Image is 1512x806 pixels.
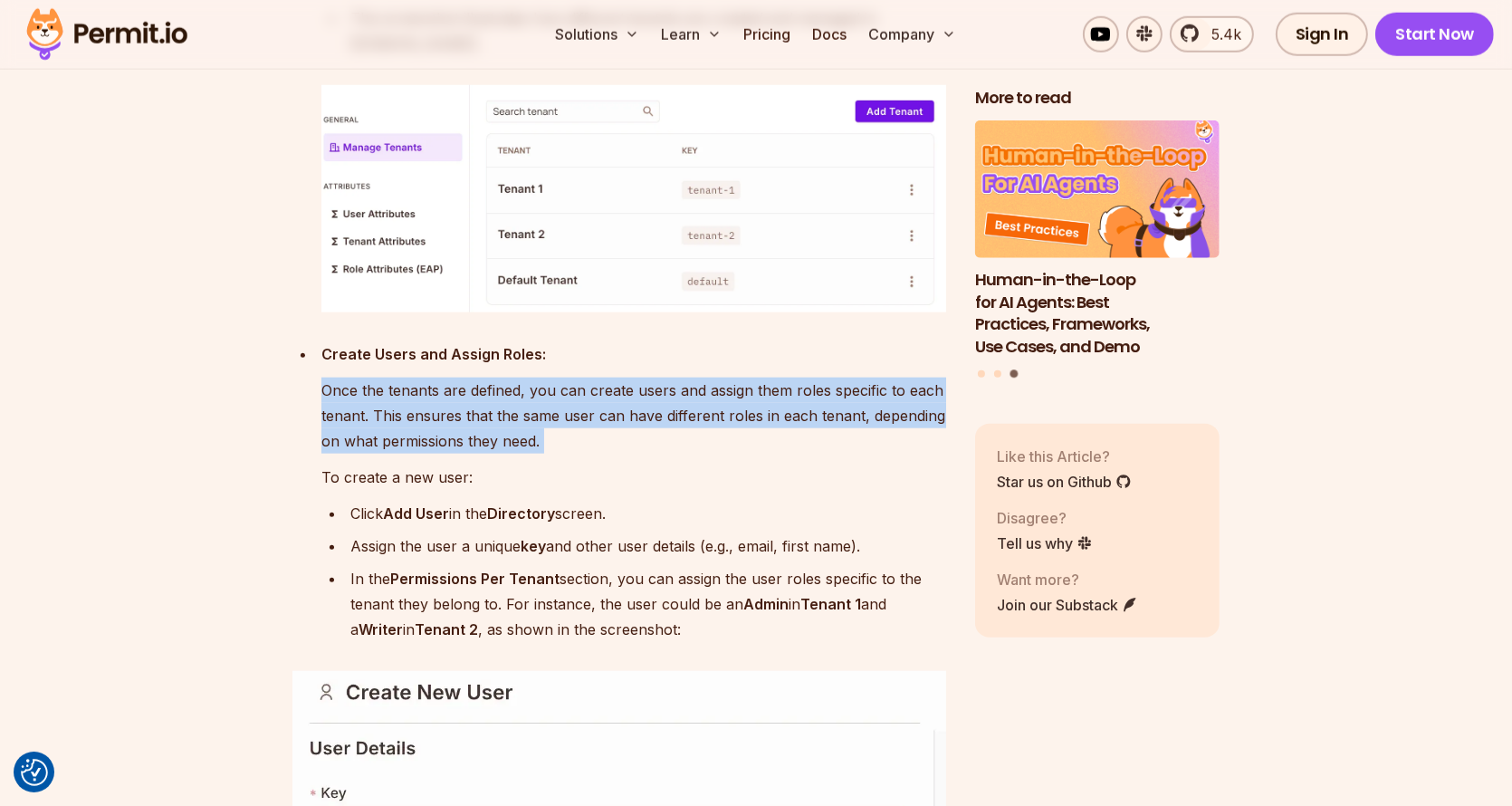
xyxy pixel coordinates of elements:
p: Disagree? [997,506,1093,528]
p: Once the tenants are defined, you can create users and assign them roles specific to each tenant.... [321,378,946,454]
li: 3 of 3 [975,120,1220,359]
strong: Admin [743,595,789,613]
p: Want more? [997,568,1138,590]
strong: Create Users and Assign Roles: [321,345,546,363]
strong: Tenant 2 [415,620,478,638]
a: 5.4k [1170,16,1254,53]
strong: Writer [359,620,403,638]
strong: Permissions Per Tenant [390,570,560,588]
a: Human-in-the-Loop for AI Agents: Best Practices, Frameworks, Use Cases, and DemoHuman-in-the-Loop... [975,120,1220,359]
div: Assign the user a unique and other user details (e.g., email, first name). [350,533,946,559]
strong: Tenant 1 [800,595,861,613]
button: Company [861,16,963,53]
a: Docs [805,16,854,53]
strong: key [521,537,546,555]
img: Revisit consent button [21,759,48,786]
button: Learn [654,16,729,53]
div: In the section, you can assign the user roles specific to the tenant they belong to. For instance... [350,566,946,642]
a: Star us on Github [997,470,1132,492]
button: Go to slide 2 [994,369,1001,377]
strong: Directory [487,504,555,523]
strong: Add User [383,504,449,523]
button: Consent Preferences [21,759,48,786]
button: Solutions [548,16,646,53]
a: Join our Substack [997,593,1138,615]
img: Human-in-the-Loop for AI Agents: Best Practices, Frameworks, Use Cases, and Demo [975,120,1220,258]
h3: Human-in-the-Loop for AI Agents: Best Practices, Frameworks, Use Cases, and Demo [975,268,1220,358]
p: Like this Article? [997,445,1132,466]
a: Pricing [736,16,798,53]
h2: More to read [975,87,1220,110]
a: Start Now [1375,13,1494,56]
img: image.png [321,85,946,312]
span: 5.4k [1201,24,1241,45]
button: Go to slide 1 [978,369,985,377]
img: Permit logo [18,4,196,65]
p: To create a new user: [321,465,946,490]
div: Click in the screen. [350,501,946,526]
div: Posts [975,120,1220,380]
button: Go to slide 3 [1010,369,1018,378]
a: Tell us why [997,532,1093,553]
a: Sign In [1276,13,1369,56]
